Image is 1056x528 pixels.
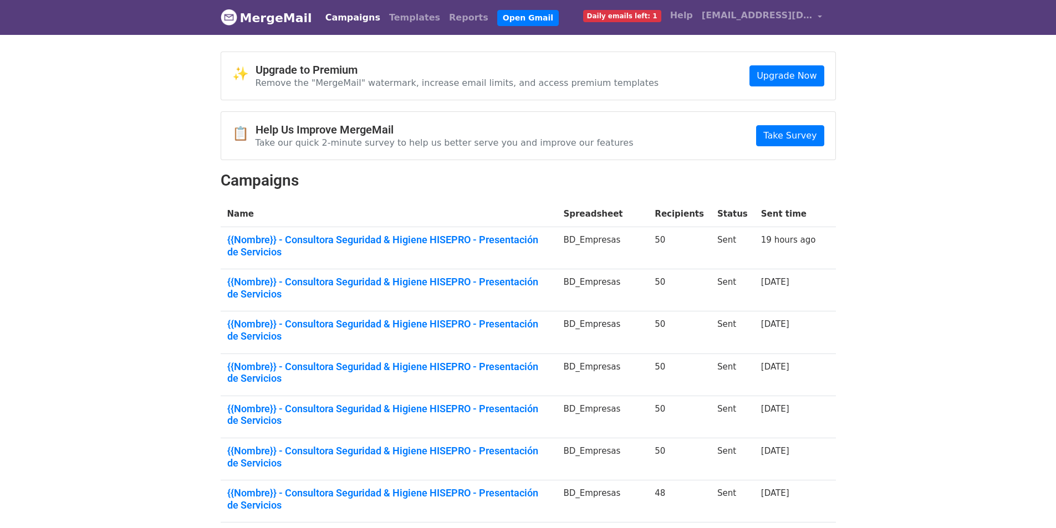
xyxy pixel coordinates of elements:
[557,227,648,269] td: BD_Empresas
[497,10,559,26] a: Open Gmail
[711,480,754,522] td: Sent
[648,480,711,522] td: 48
[557,311,648,353] td: BD_Empresas
[761,319,789,329] a: [DATE]
[749,65,824,86] a: Upgrade Now
[666,4,697,27] a: Help
[232,66,256,82] span: ✨
[557,438,648,480] td: BD_Empresas
[227,403,550,427] a: {{Nombre}} - Consultora Seguridad & Higiene HISEPRO - Presentación de Servicios
[648,227,711,269] td: 50
[711,269,754,311] td: Sent
[227,318,550,342] a: {{Nombre}} - Consultora Seguridad & Higiene HISEPRO - Presentación de Servicios
[221,6,312,29] a: MergeMail
[754,201,823,227] th: Sent time
[557,396,648,438] td: BD_Empresas
[648,353,711,396] td: 50
[256,77,659,89] p: Remove the "MergeMail" watermark, increase email limits, and access premium templates
[227,361,550,385] a: {{Nombre}} - Consultora Seguridad & Higiene HISEPRO - Presentación de Servicios
[648,438,711,480] td: 50
[648,201,711,227] th: Recipients
[583,10,661,22] span: Daily emails left: 1
[761,446,789,456] a: [DATE]
[227,234,550,258] a: {{Nombre}} - Consultora Seguridad & Higiene HISEPRO - Presentación de Servicios
[321,7,385,29] a: Campaigns
[711,227,754,269] td: Sent
[385,7,445,29] a: Templates
[232,126,256,142] span: 📋
[221,171,836,190] h2: Campaigns
[221,201,557,227] th: Name
[557,201,648,227] th: Spreadsheet
[445,7,493,29] a: Reports
[711,201,754,227] th: Status
[761,277,789,287] a: [DATE]
[761,362,789,372] a: [DATE]
[579,4,666,27] a: Daily emails left: 1
[256,123,634,136] h4: Help Us Improve MergeMail
[761,404,789,414] a: [DATE]
[711,438,754,480] td: Sent
[648,269,711,311] td: 50
[557,269,648,311] td: BD_Empresas
[761,488,789,498] a: [DATE]
[557,480,648,522] td: BD_Empresas
[227,487,550,511] a: {{Nombre}} - Consultora Seguridad & Higiene HISEPRO - Presentación de Servicios
[711,396,754,438] td: Sent
[557,353,648,396] td: BD_Empresas
[702,9,813,22] span: [EMAIL_ADDRESS][DOMAIN_NAME]
[256,63,659,76] h4: Upgrade to Premium
[221,9,237,25] img: MergeMail logo
[756,125,824,146] a: Take Survey
[761,235,816,245] a: 19 hours ago
[711,311,754,353] td: Sent
[697,4,827,30] a: [EMAIL_ADDRESS][DOMAIN_NAME]
[648,311,711,353] td: 50
[227,445,550,469] a: {{Nombre}} - Consultora Seguridad & Higiene HISEPRO - Presentación de Servicios
[227,276,550,300] a: {{Nombre}} - Consultora Seguridad & Higiene HISEPRO - Presentación de Servicios
[711,353,754,396] td: Sent
[648,396,711,438] td: 50
[256,137,634,148] p: Take our quick 2-minute survey to help us better serve you and improve our features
